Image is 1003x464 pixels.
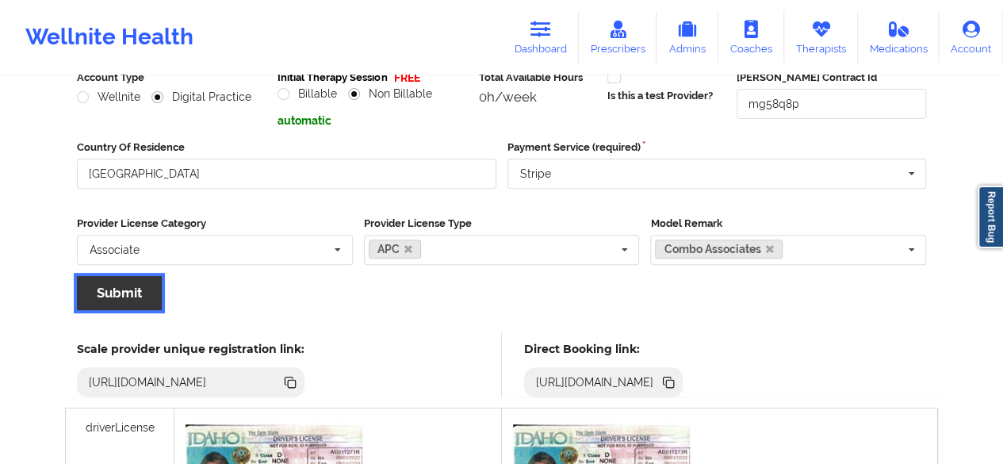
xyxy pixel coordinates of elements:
div: 0h/week [479,89,596,105]
a: Therapists [784,11,858,63]
a: Combo Associates [655,240,783,259]
a: Prescribers [579,11,657,63]
a: Admins [657,11,718,63]
label: Total Available Hours [479,70,596,86]
p: FREE [394,70,420,86]
a: Report Bug [978,186,1003,248]
h5: Scale provider unique registration link: [77,342,304,356]
label: Digital Practice [151,90,251,104]
p: automatic [278,113,467,128]
label: Is this a test Provider? [607,88,713,104]
label: Provider License Type [364,216,640,232]
label: Country Of Residence [77,140,496,155]
label: Initial Therapy Session [278,70,387,86]
label: Wellnite [77,90,140,104]
label: Account Type [77,70,266,86]
label: Billable [278,87,337,101]
label: Model Remark [650,216,926,232]
a: Dashboard [503,11,579,63]
div: Associate [90,244,140,255]
label: Payment Service (required) [507,140,927,155]
input: Deel Contract Id [737,89,926,119]
div: [URL][DOMAIN_NAME] [530,374,660,390]
label: Non Billable [348,87,432,101]
a: Coaches [718,11,784,63]
h5: Direct Booking link: [524,342,683,356]
div: Stripe [520,168,551,179]
label: Provider License Category [77,216,353,232]
div: [URL][DOMAIN_NAME] [82,374,213,390]
label: [PERSON_NAME] Contract Id [737,70,926,86]
a: Medications [858,11,940,63]
a: Account [939,11,1003,63]
a: APC [369,240,422,259]
button: Submit [77,276,162,310]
